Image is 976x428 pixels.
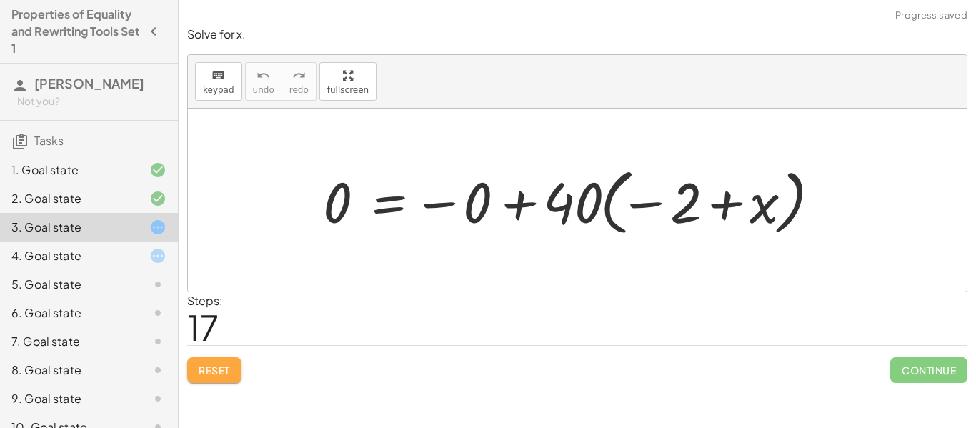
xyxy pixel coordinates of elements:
i: Task not started. [149,276,166,293]
i: Task not started. [149,333,166,350]
i: undo [257,67,270,84]
i: Task finished and correct. [149,161,166,179]
div: 4. Goal state [11,247,126,264]
i: Task started. [149,247,166,264]
div: 3. Goal state [11,219,126,236]
p: Solve for x. [187,26,967,43]
label: Steps: [187,293,223,308]
div: Not you? [17,94,166,109]
div: 6. Goal state [11,304,126,322]
i: Task not started. [149,362,166,379]
div: 7. Goal state [11,333,126,350]
button: redoredo [282,62,317,101]
div: 1. Goal state [11,161,126,179]
div: 5. Goal state [11,276,126,293]
button: undoundo [245,62,282,101]
span: Tasks [34,133,64,148]
span: 17 [187,305,219,349]
span: Progress saved [895,9,967,23]
button: fullscreen [319,62,377,101]
span: redo [289,85,309,95]
i: Task started. [149,219,166,236]
i: keyboard [211,67,225,84]
i: Task not started. [149,390,166,407]
button: Reset [187,357,241,383]
span: [PERSON_NAME] [34,75,144,91]
button: keyboardkeypad [195,62,242,101]
span: fullscreen [327,85,369,95]
span: undo [253,85,274,95]
i: Task finished and correct. [149,190,166,207]
div: 2. Goal state [11,190,126,207]
i: redo [292,67,306,84]
div: 8. Goal state [11,362,126,379]
i: Task not started. [149,304,166,322]
h4: Properties of Equality and Rewriting Tools Set 1 [11,6,141,57]
span: keypad [203,85,234,95]
div: 9. Goal state [11,390,126,407]
span: Reset [199,364,230,377]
